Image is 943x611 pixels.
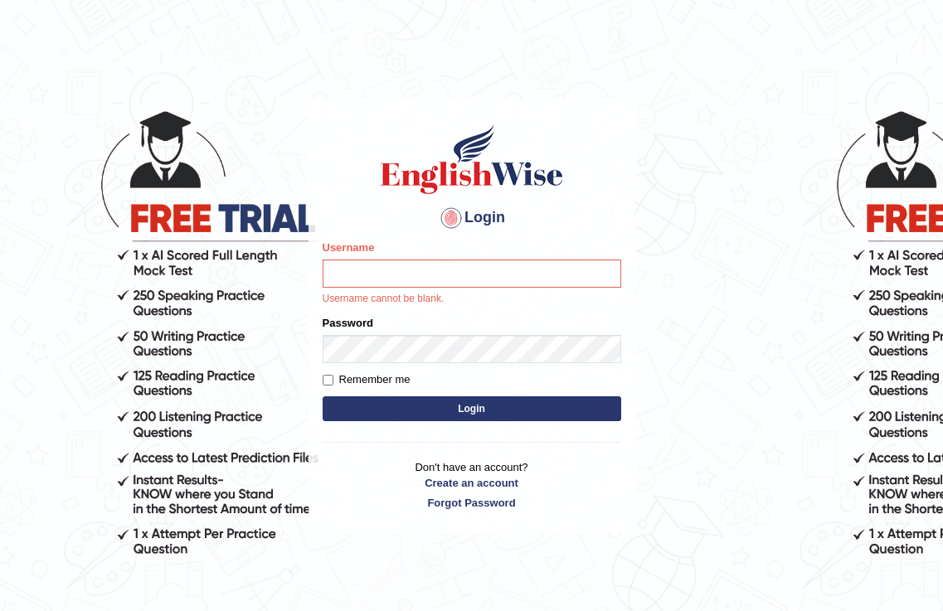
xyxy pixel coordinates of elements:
label: Password [323,315,373,331]
input: Remember me [323,375,333,386]
a: Forgot Password [323,495,621,511]
img: Logo of English Wise sign in for intelligent practice with AI [377,122,566,196]
label: Remember me [323,371,411,388]
a: Create an account [323,475,621,491]
h4: Login [323,205,621,231]
p: Don't have an account? [323,459,621,511]
label: Username [323,240,375,255]
button: Login [323,396,621,421]
p: Username cannot be blank. [323,292,621,307]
